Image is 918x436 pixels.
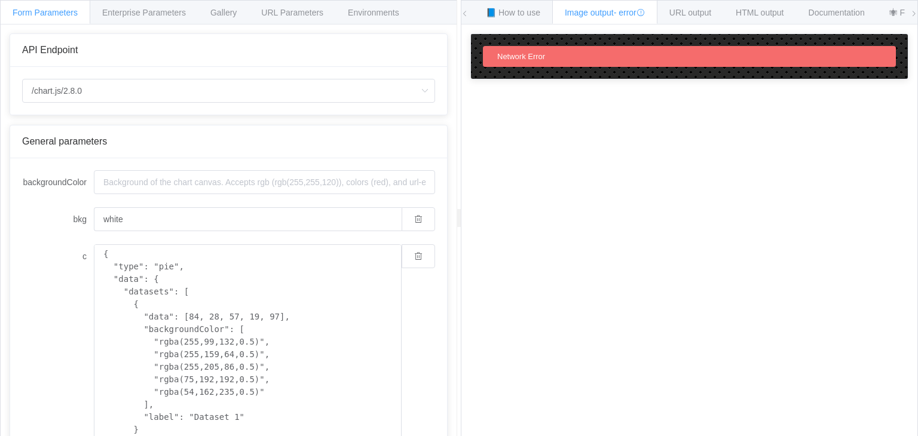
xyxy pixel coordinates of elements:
span: Form Parameters [13,8,78,17]
input: Background of the chart canvas. Accepts rgb (rgb(255,255,120)), colors (red), and url-encoded hex... [94,170,435,194]
span: - error [614,8,645,17]
span: API Endpoint [22,45,78,55]
span: Environments [348,8,399,17]
label: backgroundColor [22,170,94,194]
input: Select [22,79,435,103]
span: Documentation [809,8,865,17]
span: HTML output [736,8,784,17]
span: General parameters [22,136,107,146]
input: Background of the chart canvas. Accepts rgb (rgb(255,255,120)), colors (red), and url-encoded hex... [94,207,402,231]
label: bkg [22,207,94,231]
span: Gallery [210,8,237,17]
label: c [22,244,94,268]
span: 📘 How to use [486,8,540,17]
span: URL Parameters [261,8,323,17]
span: URL output [669,8,711,17]
span: Network Error [497,52,545,61]
span: Image output [565,8,645,17]
span: Enterprise Parameters [102,8,186,17]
